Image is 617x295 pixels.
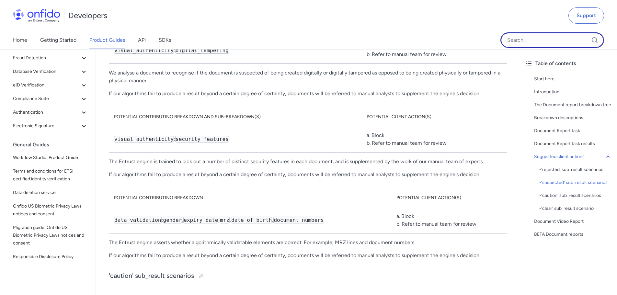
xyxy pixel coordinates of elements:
[40,31,76,49] a: Getting Started
[13,54,80,62] span: Fraud Detection
[114,136,174,142] code: visual_authenticity
[13,108,80,116] span: Authentication
[539,166,612,174] a: -'rejected' sub_result scenarios
[539,205,612,212] a: -'clear' sub_result scenario
[109,90,507,97] p: If our algorithms fail to produce a result beyond a certain degree of certainty, documents will b...
[13,202,88,218] span: Onfido US Biometric Privacy Laws notices and consent
[534,140,612,148] a: Document Report task results
[13,81,80,89] span: eID Verification
[10,151,90,164] a: Workflow Studio: Product Guide
[13,154,88,162] span: Workflow Studio: Product Guide
[534,114,612,122] a: Breakdown descriptions
[68,10,107,21] h1: Developers
[13,122,80,130] span: Electronic Signature
[13,31,27,49] a: Home
[10,221,90,250] a: Migration guide: Onfido US Biometric Privacy Laws notices and consent
[89,31,125,49] a: Product Guides
[534,231,612,238] a: BETA Document reports
[500,32,604,48] input: Onfido search input field
[109,171,507,178] p: If our algorithms fail to produce a result beyond a certain degree of certainty, documents will b...
[525,60,612,67] div: Table of contents
[13,224,88,247] span: Migration guide: Onfido US Biometric Privacy Laws notices and consent
[109,239,507,246] p: The Entrust engine asserts whether algorithmically validatable elements are correct. For example,...
[10,51,90,64] button: Fraud Detection
[175,47,229,54] code: digital_tampering
[534,88,612,96] a: Introduction
[361,108,507,126] th: Potential client action(s)
[138,31,146,49] a: API
[10,250,90,263] a: Responsible Disclosure Policy
[539,166,612,174] div: - 'rejected' sub_result scenarios
[109,207,391,233] td: : , , , ,
[539,179,612,187] div: - 'suspected' sub_result scenarios
[114,217,162,223] code: data_validation
[109,252,507,259] p: If our algorithms fail to produce a result beyond a certain degree of certainty, documents will b...
[391,189,507,207] th: Potential client action(s)
[534,127,612,135] a: Document Report task
[539,192,612,199] a: -'caution' sub_result scenarios
[534,218,612,225] a: Document Video Report
[568,7,604,24] a: Support
[10,200,90,221] a: Onfido US Biometric Privacy Laws notices and consent
[109,108,361,126] th: Potential contributing breakdown and sub-breakdown(s)
[13,9,60,22] img: Onfido Logo
[10,79,90,92] button: eID Verification
[109,38,361,64] td: :
[361,126,507,153] td: a. Block b. Refer to manual team for review
[183,217,218,223] code: expiry_date
[220,217,230,223] code: mrz
[13,167,88,183] span: Terms and conditions for ETSI certified identity verification
[13,95,80,103] span: Compliance Suite
[10,92,90,105] button: Compliance Suite
[534,75,612,83] a: Start here
[273,217,324,223] code: document_numbers
[539,205,612,212] div: - 'clear' sub_result scenario
[539,192,612,199] div: - 'caution' sub_result scenarios
[391,207,507,233] td: a. Block b. Refer to manual team for review
[10,106,90,119] button: Authentication
[109,126,361,153] td: :
[534,153,612,161] a: Suggested client actions
[114,47,174,54] code: visual_authenticity
[361,38,507,64] td: a. Block b. Refer to manual team for review
[109,158,507,165] p: The Entrust engine is trained to pick out a number of distinct security features in each document...
[175,136,229,142] code: security_features
[10,186,90,199] a: Data deletion service
[163,217,182,223] code: gender
[159,31,171,49] a: SDKs
[13,68,80,75] span: Database Verification
[231,217,272,223] code: date_of_birth
[109,189,391,207] th: Potential contributing breakdown
[13,189,88,197] span: Data deletion service
[109,271,507,281] h3: 'caution' sub_result scenarios
[109,69,507,85] p: We analyse a document to recognise if the document is suspected of being created digitally or dig...
[13,138,93,151] div: General Guides
[13,253,88,261] span: Responsible Disclosure Policy
[10,65,90,78] button: Database Verification
[10,119,90,132] button: Electronic Signature
[10,165,90,186] a: Terms and conditions for ETSI certified identity verification
[539,179,612,187] a: -'suspected' sub_result scenarios
[534,101,612,109] a: The Document report breakdown tree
